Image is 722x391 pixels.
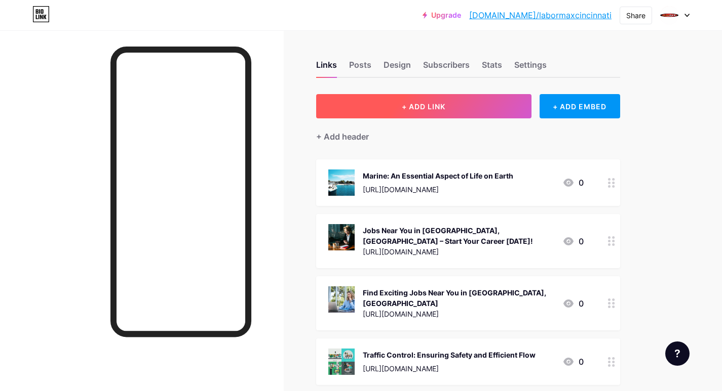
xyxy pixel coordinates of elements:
a: Upgrade [423,11,461,19]
div: Find Exciting Jobs Near You in [GEOGRAPHIC_DATA], [GEOGRAPHIC_DATA] [363,287,554,309]
div: + ADD EMBED [540,94,620,118]
div: 0 [562,297,584,310]
img: Find Exciting Jobs Near You in Cincinnati, OH [328,286,355,313]
div: Traffic Control: Ensuring Safety and Efficient Flow [363,350,536,360]
div: + Add header [316,131,369,143]
div: Posts [349,59,371,77]
div: Marine: An Essential Aspect of Life on Earth [363,170,513,181]
div: Jobs Near You in [GEOGRAPHIC_DATA], [GEOGRAPHIC_DATA] – Start Your Career [DATE]! [363,225,554,246]
div: 0 [562,356,584,368]
img: Marine: An Essential Aspect of Life on Earth [328,169,355,196]
span: + ADD LINK [402,102,445,111]
button: + ADD LINK [316,94,531,118]
div: 0 [562,177,584,189]
div: [URL][DOMAIN_NAME] [363,184,513,195]
div: Share [626,10,645,21]
div: [URL][DOMAIN_NAME] [363,246,554,257]
img: Traffic Control: Ensuring Safety and Efficient Flow [328,349,355,375]
div: Design [384,59,411,77]
div: 0 [562,235,584,247]
img: labormaxcincinnati [660,6,679,25]
div: Links [316,59,337,77]
div: [URL][DOMAIN_NAME] [363,309,554,319]
div: Subscribers [423,59,470,77]
div: Stats [482,59,502,77]
div: [URL][DOMAIN_NAME] [363,363,536,374]
img: Jobs Near You in Cincinnati, OH – Start Your Career Today! [328,224,355,250]
a: [DOMAIN_NAME]/labormaxcincinnati [469,9,612,21]
div: Settings [514,59,547,77]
